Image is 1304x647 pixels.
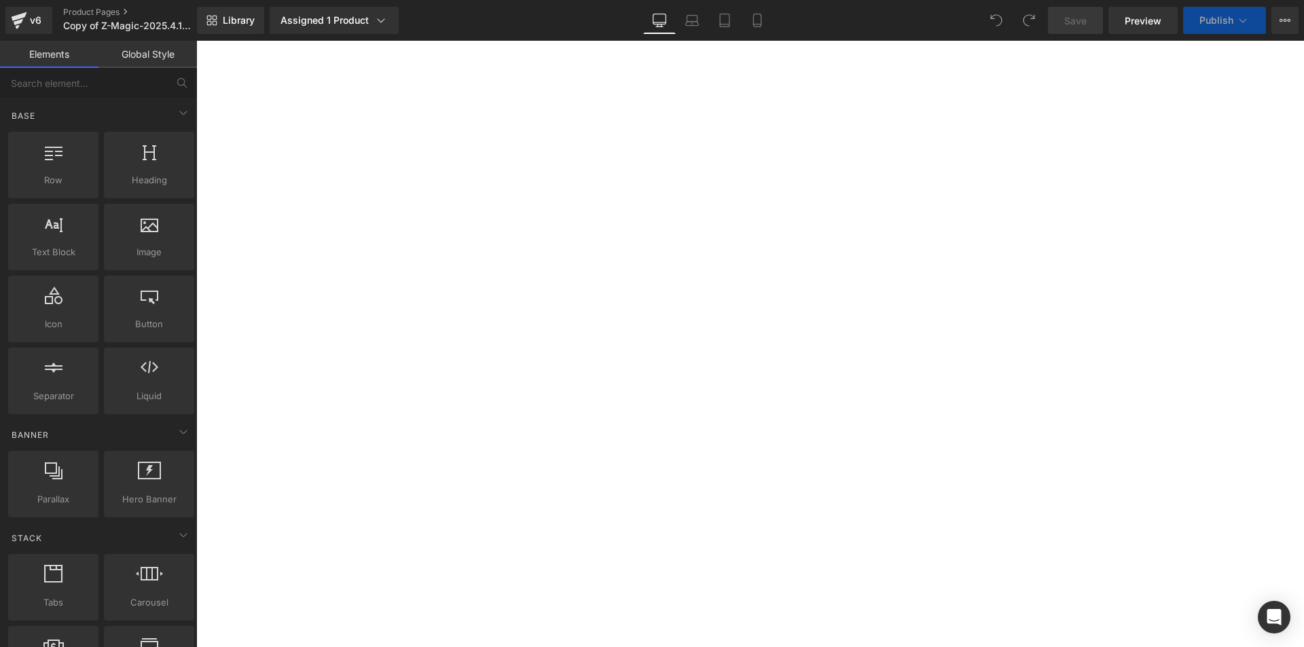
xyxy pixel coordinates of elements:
span: Save [1064,14,1087,28]
span: Base [10,109,37,122]
span: Stack [10,532,43,544]
a: Laptop [676,7,708,34]
span: Hero Banner [108,492,190,506]
div: v6 [27,12,44,29]
span: Separator [12,389,94,403]
span: Row [12,173,94,187]
span: Banner [10,428,50,441]
span: Carousel [108,595,190,610]
span: Library [223,14,255,26]
span: Heading [108,173,190,187]
a: Desktop [643,7,676,34]
button: Redo [1015,7,1043,34]
a: Preview [1108,7,1178,34]
span: Icon [12,317,94,331]
div: Assigned 1 Product [280,14,388,27]
span: Preview [1125,14,1161,28]
a: Mobile [741,7,774,34]
span: Button [108,317,190,331]
button: Undo [983,7,1010,34]
a: v6 [5,7,52,34]
a: Global Style [98,41,197,68]
span: Tabs [12,595,94,610]
span: Image [108,245,190,259]
span: Copy of Z-Magic-2025.4.11- DIAMOND QUILT(深色凉感毯) [63,20,194,31]
span: Publish [1199,15,1233,26]
span: Text Block [12,245,94,259]
span: Liquid [108,389,190,403]
button: Publish [1183,7,1266,34]
span: Parallax [12,492,94,506]
button: More [1271,7,1299,34]
div: Open Intercom Messenger [1258,601,1290,633]
a: New Library [197,7,264,34]
a: Tablet [708,7,741,34]
a: Product Pages [63,7,219,18]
